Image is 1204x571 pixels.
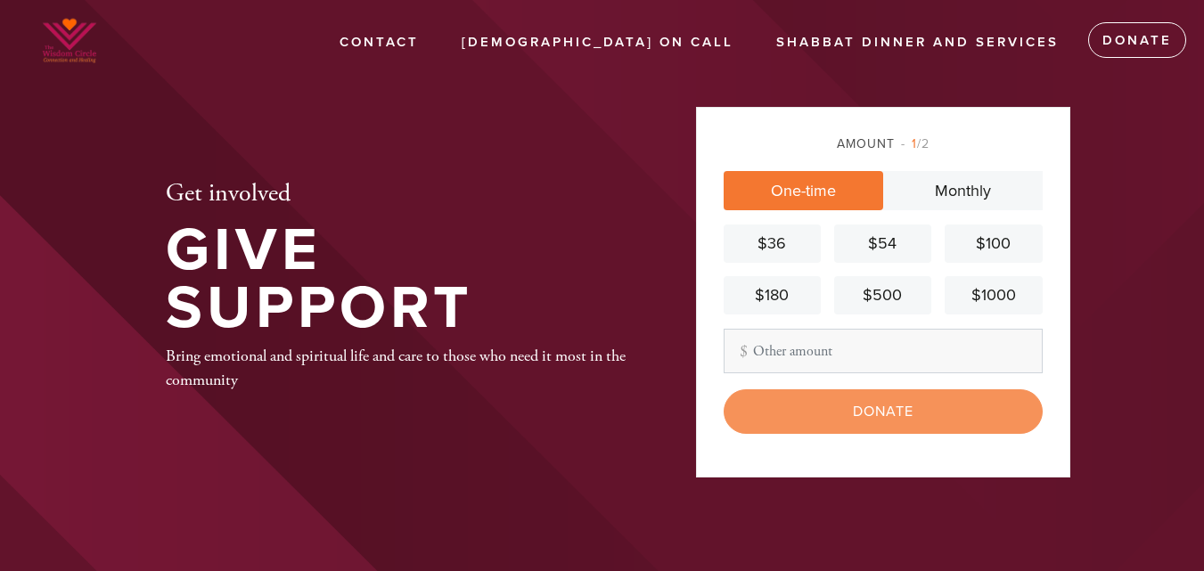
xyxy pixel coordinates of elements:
div: $54 [841,232,924,256]
input: Other amount [724,329,1043,373]
div: $1000 [952,283,1035,307]
h1: Give Support [166,222,638,337]
div: $100 [952,232,1035,256]
a: $54 [834,224,931,263]
div: $180 [731,283,814,307]
div: $500 [841,283,924,307]
a: $500 [834,276,931,314]
div: $36 [731,232,814,256]
a: Donate [1088,22,1186,58]
span: /2 [901,136,930,151]
a: [DEMOGRAPHIC_DATA] On Call [448,26,747,60]
div: Amount [724,135,1043,153]
a: $100 [945,224,1042,263]
a: $1000 [945,276,1042,314]
a: One-time [724,171,883,210]
div: Bring emotional and spiritual life and care to those who need it most in the community [166,344,638,392]
span: 1 [912,136,917,151]
a: $36 [724,224,821,263]
h2: Get involved [166,179,638,209]
a: Shabbat Dinner and Services [763,26,1072,60]
img: WhatsApp%20Image%202025-03-14%20at%2002.png [27,9,112,73]
a: $180 [724,276,821,314]
a: Contact [326,26,432,60]
a: Monthly [883,171,1043,210]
